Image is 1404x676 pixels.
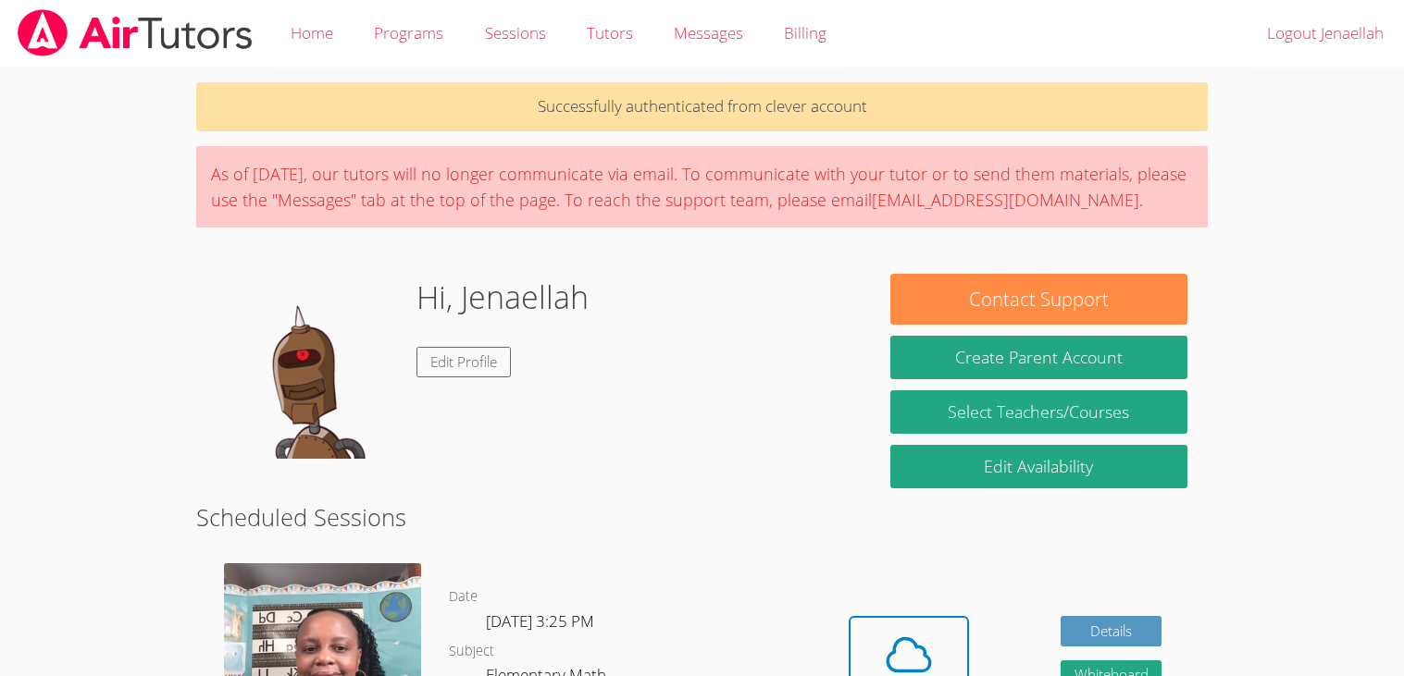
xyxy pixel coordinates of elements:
[217,274,402,459] img: default.png
[890,445,1187,488] a: Edit Availability
[890,390,1187,434] a: Select Teachers/Courses
[449,585,478,608] dt: Date
[674,22,743,43] span: Messages
[196,499,1207,535] h2: Scheduled Sessions
[196,146,1207,227] div: As of [DATE], our tutors will no longer communicate via email. To communicate with your tutor or ...
[890,274,1187,325] button: Contact Support
[16,9,255,56] img: airtutors_banner-c4298cdbf04f3fff15de1276eac7730deb9818008684d7c2e4769d2f7ddbe033.png
[890,336,1187,379] button: Create Parent Account
[1061,616,1162,646] a: Details
[416,274,589,321] h1: Hi, Jenaellah
[416,347,511,377] a: Edit Profile
[449,640,494,663] dt: Subject
[196,82,1207,131] p: Successfully authenticated from clever account
[486,610,594,632] span: [DATE] 3:25 PM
